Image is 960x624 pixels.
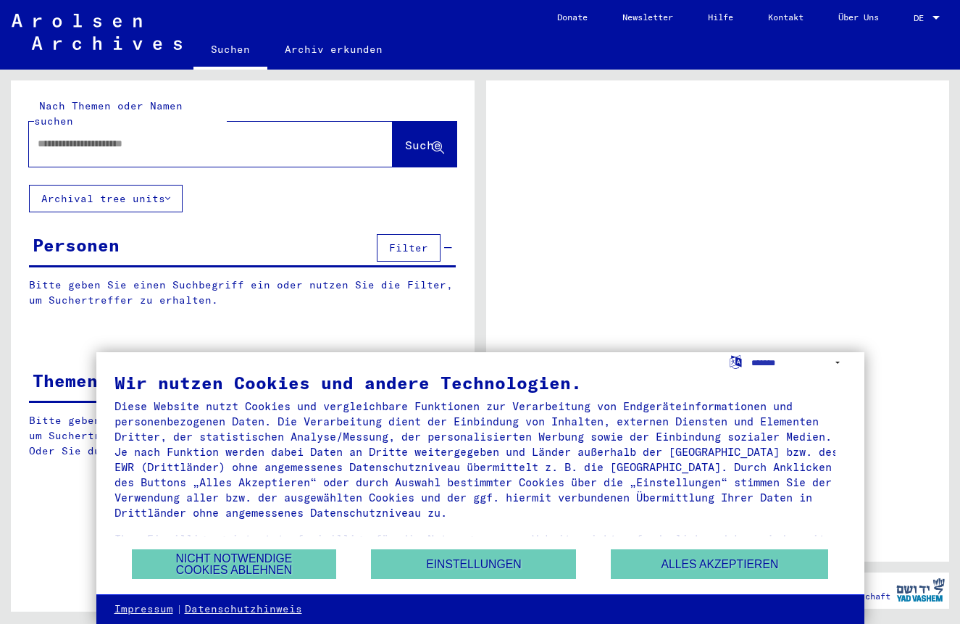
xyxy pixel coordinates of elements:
img: Arolsen_neg.svg [12,14,182,50]
div: Diese Website nutzt Cookies und vergleichbare Funktionen zur Verarbeitung von Endgeräteinformatio... [114,399,846,520]
button: Suche [393,122,456,167]
a: Suchen [193,32,267,70]
button: Filter [377,234,441,262]
a: Impressum [114,602,173,617]
a: Datenschutzhinweis [185,602,302,617]
a: Archiv erkunden [267,32,400,67]
p: Bitte geben Sie einen Suchbegriff ein oder nutzen Sie die Filter, um Suchertreffer zu erhalten. [29,278,456,308]
button: Archival tree units [29,185,183,212]
button: Einstellungen [371,549,576,579]
span: Filter [389,241,428,254]
label: Sprache auswählen [728,354,743,368]
div: Wir nutzen Cookies und andere Technologien. [114,374,846,391]
button: Alles akzeptieren [611,549,828,579]
img: yv_logo.png [893,572,948,608]
p: Bitte geben Sie einen Suchbegriff ein oder nutzen Sie die Filter, um Suchertreffer zu erhalten. O... [29,413,456,459]
button: Nicht notwendige Cookies ablehnen [132,549,337,579]
span: Suche [405,138,441,152]
mat-label: Nach Themen oder Namen suchen [34,99,183,128]
span: DE [914,13,930,23]
div: Themen [33,367,98,394]
select: Sprache auswählen [751,352,846,373]
div: Personen [33,232,120,258]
